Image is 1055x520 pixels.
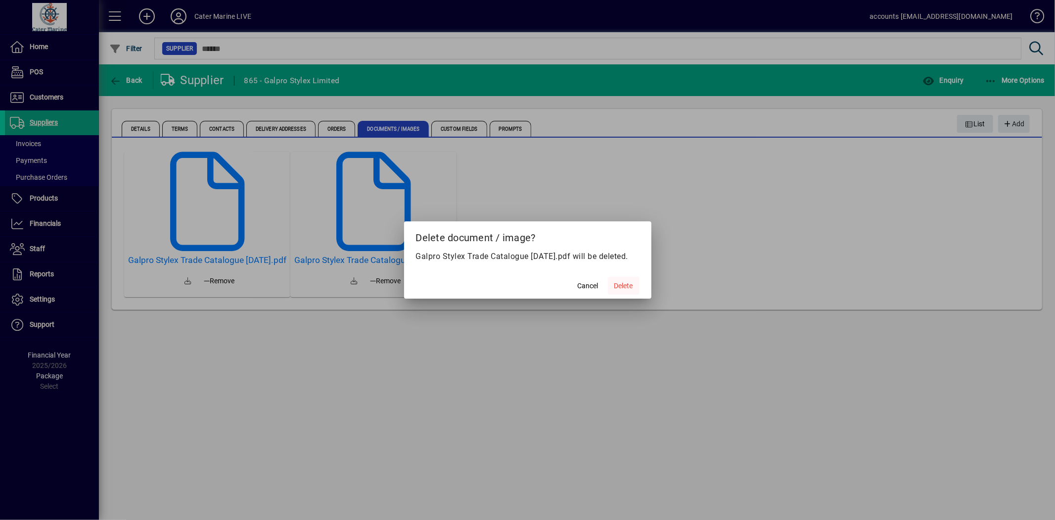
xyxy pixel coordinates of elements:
button: Delete [608,277,640,295]
button: Cancel [572,277,604,295]
span: Cancel [578,281,598,291]
span: Delete [614,281,633,291]
h2: Delete document / image? [404,221,651,250]
p: Galpro Stylex Trade Catalogue [DATE].pdf will be deleted. [416,251,640,262]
